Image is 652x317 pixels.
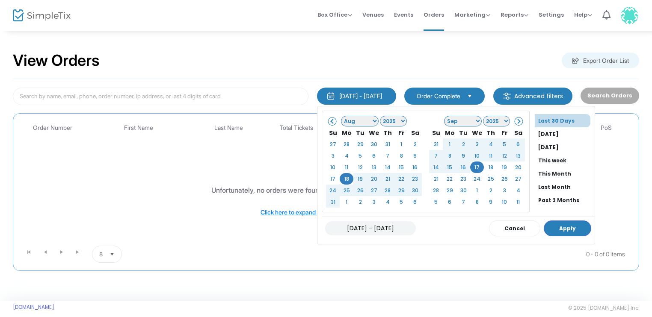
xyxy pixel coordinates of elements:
[408,185,422,196] td: 30
[353,127,367,138] th: Tu
[511,196,525,208] td: 11
[484,196,498,208] td: 9
[498,185,511,196] td: 3
[394,138,408,150] td: 1
[211,185,441,195] div: Unfortunately, no orders were found. Please try adjusting the filters above.
[340,185,353,196] td: 25
[535,154,595,167] li: This week
[326,92,335,100] img: monthly
[353,185,367,196] td: 26
[33,124,72,132] span: Order Number
[106,246,118,262] button: Select
[539,4,564,26] span: Settings
[484,173,498,185] td: 25
[124,124,153,132] span: First Name
[498,150,511,161] td: 12
[511,138,525,150] td: 6
[443,185,456,196] td: 29
[381,127,394,138] th: Th
[443,150,456,161] td: 8
[381,196,394,208] td: 4
[511,150,525,161] td: 13
[535,180,595,194] li: Last Month
[493,88,572,105] m-button: Advanced filters
[340,150,353,161] td: 4
[484,161,498,173] td: 18
[367,173,381,185] td: 20
[362,4,384,26] span: Venues
[381,161,394,173] td: 14
[394,4,413,26] span: Events
[353,150,367,161] td: 5
[326,161,340,173] td: 10
[470,161,484,173] td: 17
[326,138,340,150] td: 27
[340,127,353,138] th: Mo
[417,92,460,100] span: Order Complete
[429,185,443,196] td: 28
[484,150,498,161] td: 11
[464,91,476,101] button: Select
[367,150,381,161] td: 6
[484,138,498,150] td: 4
[340,138,353,150] td: 28
[367,196,381,208] td: 3
[443,196,456,208] td: 6
[535,141,595,154] li: [DATE]
[456,185,470,196] td: 30
[429,150,443,161] td: 7
[326,196,340,208] td: 31
[456,161,470,173] td: 16
[317,11,352,19] span: Box Office
[470,138,484,150] td: 3
[353,161,367,173] td: 12
[408,138,422,150] td: 2
[498,138,511,150] td: 5
[13,88,308,105] input: Search by name, email, phone, order number, ip address, or last 4 digits of card
[353,138,367,150] td: 29
[484,127,498,138] th: Th
[317,88,396,105] button: [DATE] - [DATE]
[326,173,340,185] td: 17
[535,114,590,127] li: Last 30 Days
[456,173,470,185] td: 23
[429,161,443,173] td: 14
[394,196,408,208] td: 5
[394,185,408,196] td: 29
[574,11,592,19] span: Help
[381,173,394,185] td: 21
[535,167,595,180] li: This Month
[367,138,381,150] td: 30
[484,185,498,196] td: 2
[429,173,443,185] td: 21
[340,173,353,185] td: 18
[470,185,484,196] td: 1
[470,150,484,161] td: 10
[568,305,639,311] span: © 2025 [DOMAIN_NAME] Inc.
[367,127,381,138] th: We
[470,196,484,208] td: 8
[511,127,525,138] th: Sa
[381,138,394,150] td: 31
[340,196,353,208] td: 1
[394,161,408,173] td: 15
[353,173,367,185] td: 19
[408,161,422,173] td: 16
[601,124,612,132] span: PoS
[511,161,525,173] td: 20
[429,127,443,138] th: Su
[381,185,394,196] td: 28
[394,173,408,185] td: 22
[429,196,443,208] td: 5
[353,196,367,208] td: 2
[470,173,484,185] td: 24
[408,173,422,185] td: 23
[443,138,456,150] td: 1
[454,11,490,19] span: Marketing
[429,138,443,150] td: 31
[544,220,591,236] button: Apply
[408,127,422,138] th: Sa
[535,127,595,141] li: [DATE]
[408,150,422,161] td: 9
[394,127,408,138] th: Fr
